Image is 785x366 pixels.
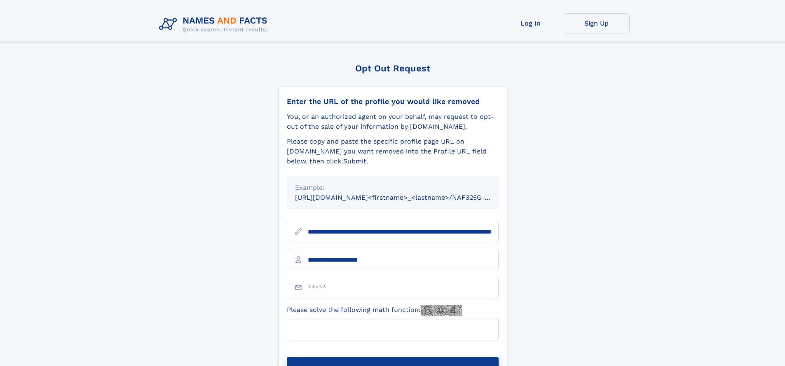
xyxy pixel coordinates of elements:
[498,13,564,33] a: Log In
[287,97,499,106] div: Enter the URL of the profile you would like removed
[564,13,630,33] a: Sign Up
[295,183,490,193] div: Example:
[295,194,514,201] small: [URL][DOMAIN_NAME]<firstname>_<lastname>/NAF325G-xxxxxxxx
[287,305,462,316] label: Please solve the following math function:
[278,63,507,73] div: Opt Out Request
[287,112,499,132] div: You, or an authorized agent on your behalf, may request to opt-out of the sale of your informatio...
[156,13,274,35] img: Logo Names and Facts
[287,137,499,166] div: Please copy and paste the specific profile page URL on [DOMAIN_NAME] you want removed into the Pr...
